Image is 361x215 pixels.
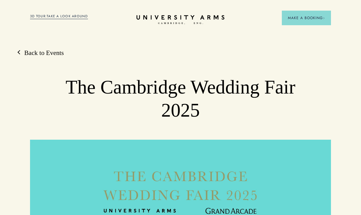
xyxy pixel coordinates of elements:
[282,11,331,25] button: Make a BookingArrow icon
[30,14,88,19] a: 3D TOUR:TAKE A LOOK AROUND
[288,15,325,21] span: Make a Booking
[18,49,64,57] a: Back to Events
[323,17,325,19] img: Arrow icon
[60,76,301,121] h1: The Cambridge Wedding Fair 2025
[137,15,224,25] a: Home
